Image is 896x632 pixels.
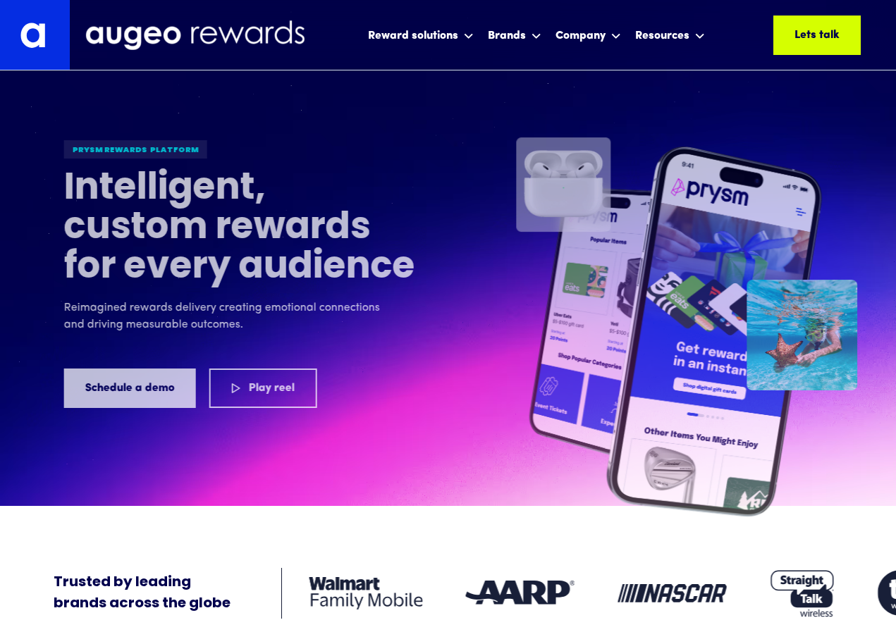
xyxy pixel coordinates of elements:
div: Reward solutions [364,16,477,54]
div: Brands [484,16,545,54]
div: Company [552,16,625,54]
div: Resources [635,27,689,44]
div: Resources [632,16,708,54]
h1: Intelligent, custom rewards for every audience [64,170,417,288]
a: Play reel [209,368,317,408]
a: Schedule a demo [64,368,196,408]
div: Reward solutions [368,27,458,44]
div: Brands [488,27,526,44]
div: Company [556,27,606,44]
div: Trusted by leading brands across the globe [54,572,231,614]
div: Prysm Rewards platform [64,140,207,159]
img: Client logo: Walmart Family Mobile [309,577,423,609]
a: Lets talk [773,16,861,55]
p: Reimagined rewards delivery creating emotional connections and driving measurable outcomes. [64,299,388,333]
